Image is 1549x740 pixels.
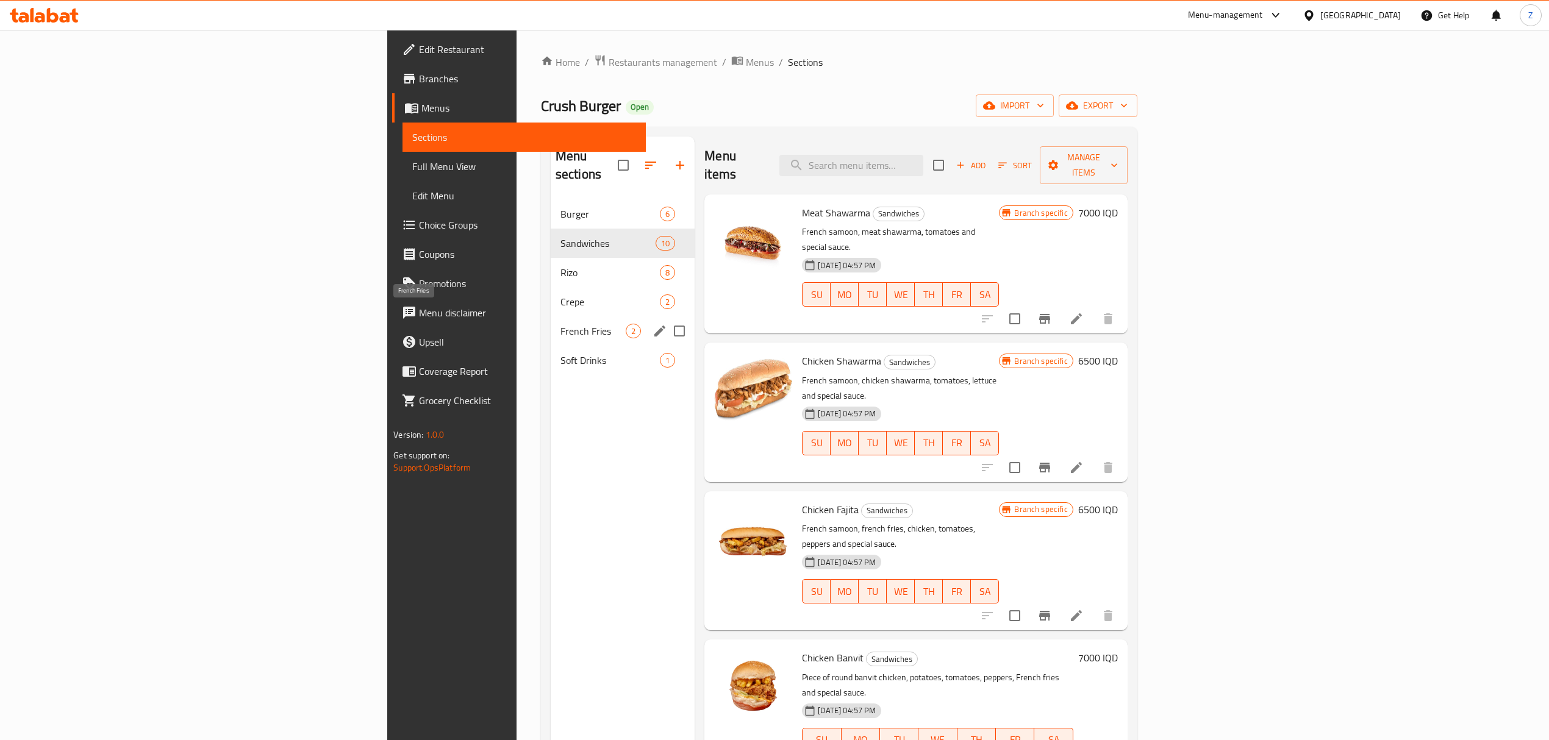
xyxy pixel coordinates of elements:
button: SU [802,431,831,455]
span: Meat Shawarma [802,204,870,222]
h2: Menu items [704,147,765,183]
span: Full Menu View [412,159,636,174]
button: SU [802,579,831,603]
img: Chicken Banvit [714,649,792,727]
img: Meat Shawarma [714,204,792,282]
button: TH [915,282,943,307]
button: delete [1093,453,1123,482]
nav: breadcrumb [541,54,1137,70]
span: 2 [660,296,674,308]
p: French samoon, meat shawarma, tomatoes and special sauce. [802,224,999,255]
button: SA [971,579,999,603]
span: import [986,98,1044,113]
img: Chicken Shawarma [714,352,792,430]
div: Crepe2 [551,287,695,316]
span: SA [976,286,994,304]
div: French Fries2edit [551,316,695,346]
p: Piece of round banvit chicken, potatoes, tomatoes, peppers, French fries and special sauce. [802,670,1073,700]
span: Upsell [419,335,636,349]
a: Full Menu View [402,152,646,181]
h6: 7000 IQD [1078,649,1118,666]
div: Soft Drinks [560,353,660,368]
button: MO [831,282,859,307]
div: items [660,294,675,309]
span: Sections [412,130,636,144]
a: Branches [392,64,646,93]
button: import [976,94,1054,117]
span: Sandwiches [560,236,656,251]
span: French Fries [560,324,626,338]
h6: 7000 IQD [1078,204,1118,221]
div: Sandwiches [861,503,913,518]
span: Menus [421,101,636,115]
span: Select to update [1002,306,1028,332]
button: WE [887,282,915,307]
span: Add [954,158,987,173]
a: Menus [392,93,646,123]
button: Branch-specific-item [1030,601,1059,630]
span: Select to update [1002,455,1028,480]
span: SU [807,286,826,304]
button: FR [943,579,971,603]
li: / [722,55,726,69]
span: TU [864,286,882,304]
button: TU [859,282,887,307]
div: Crepe [560,294,660,309]
span: 8 [660,267,674,279]
div: Burger6 [551,199,695,229]
button: WE [887,431,915,455]
a: Edit menu item [1069,460,1084,475]
span: export [1068,98,1128,113]
img: Chicken Fajita [714,501,792,579]
button: Add [951,156,990,175]
button: SA [971,282,999,307]
button: MO [831,579,859,603]
div: Sandwiches10 [551,229,695,258]
span: Chicken Fajita [802,500,859,519]
span: Z [1528,9,1533,22]
span: WE [892,286,910,304]
span: WE [892,434,910,452]
span: Promotions [419,276,636,291]
div: Rizo [560,265,660,280]
div: Sandwiches [884,355,935,369]
span: Manage items [1050,150,1118,180]
h6: 6500 IQD [1078,501,1118,518]
button: Add section [665,151,695,180]
span: Sandwiches [867,652,917,666]
button: FR [943,431,971,455]
span: TH [920,434,938,452]
button: TU [859,431,887,455]
button: delete [1093,601,1123,630]
p: French samoon, chicken shawarma, tomatoes, lettuce and special sauce. [802,373,999,404]
span: 6 [660,208,674,220]
span: Add item [951,156,990,175]
span: SA [976,434,994,452]
span: WE [892,583,910,600]
span: Edit Restaurant [419,42,636,57]
span: [DATE] 04:57 PM [813,557,881,568]
span: FR [948,434,966,452]
span: Edit Menu [412,188,636,203]
button: Sort [995,156,1035,175]
button: FR [943,282,971,307]
a: Menus [731,54,774,70]
button: Manage items [1040,146,1128,184]
span: Sandwiches [873,207,924,221]
span: Version: [393,427,423,443]
a: Edit Restaurant [392,35,646,64]
button: export [1059,94,1137,117]
div: Sandwiches [866,652,918,666]
span: Menus [746,55,774,69]
h6: 6500 IQD [1078,352,1118,369]
button: MO [831,431,859,455]
span: [DATE] 04:57 PM [813,705,881,716]
a: Promotions [392,269,646,298]
span: Coverage Report [419,364,636,379]
span: Branch specific [1009,355,1072,367]
div: items [660,265,675,280]
div: [GEOGRAPHIC_DATA] [1320,9,1401,22]
a: Support.OpsPlatform [393,460,471,475]
div: Rizo8 [551,258,695,287]
span: Restaurants management [609,55,717,69]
